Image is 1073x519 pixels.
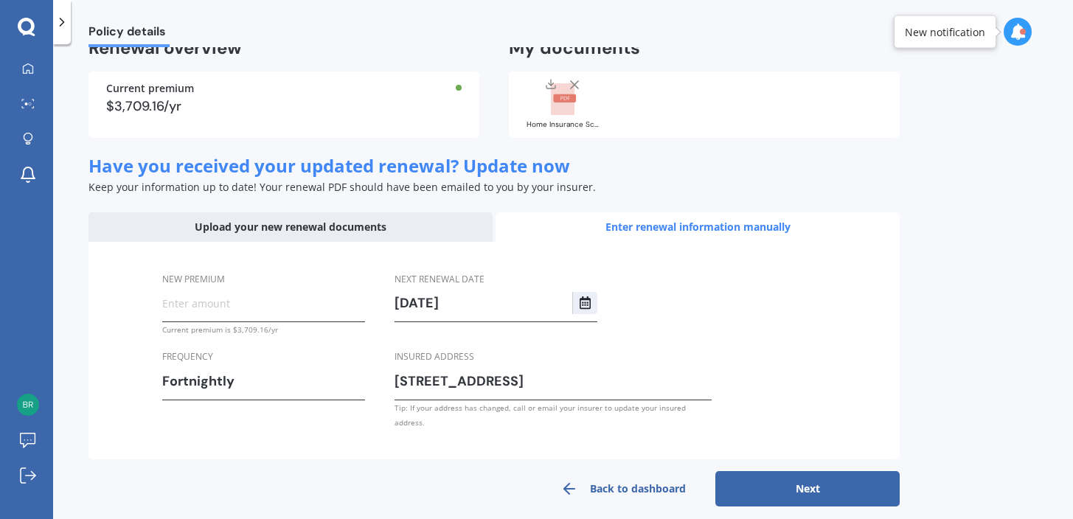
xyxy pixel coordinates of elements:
[106,83,462,94] div: Current premium
[88,153,570,178] span: Have you received your updated renewal? Update now
[531,471,715,506] a: Back to dashboard
[88,37,479,60] h2: Renewal overview
[395,272,485,285] span: Next renewal date
[572,292,597,314] button: Select date
[88,180,596,194] span: Keep your information up to date! Your renewal PDF should have been emailed to you by your insurer.
[162,292,365,314] input: Enter amount
[162,350,213,363] span: Frequency
[88,24,170,44] span: Policy details
[88,212,493,242] div: Upload your new renewal documents
[162,370,346,392] div: Fortnightly
[162,272,225,285] span: New premium
[162,322,365,337] div: Current premium is $3,709.16/yr
[395,370,712,392] input: Enter address
[527,121,600,128] div: Home Insurance Schedule AHM027215871.pdf
[715,471,900,506] button: Next
[509,37,640,60] h2: My documents
[106,100,462,113] div: $3,709.16/yr
[395,400,712,430] div: Tip: If your address has changed, call or email your insurer to update your insured address.
[395,350,474,363] span: Insured address
[17,394,39,416] img: 4ccb405bf9d055fa6e05805865a7f6fa
[496,212,900,242] div: Enter renewal information manually
[905,24,985,39] div: New notification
